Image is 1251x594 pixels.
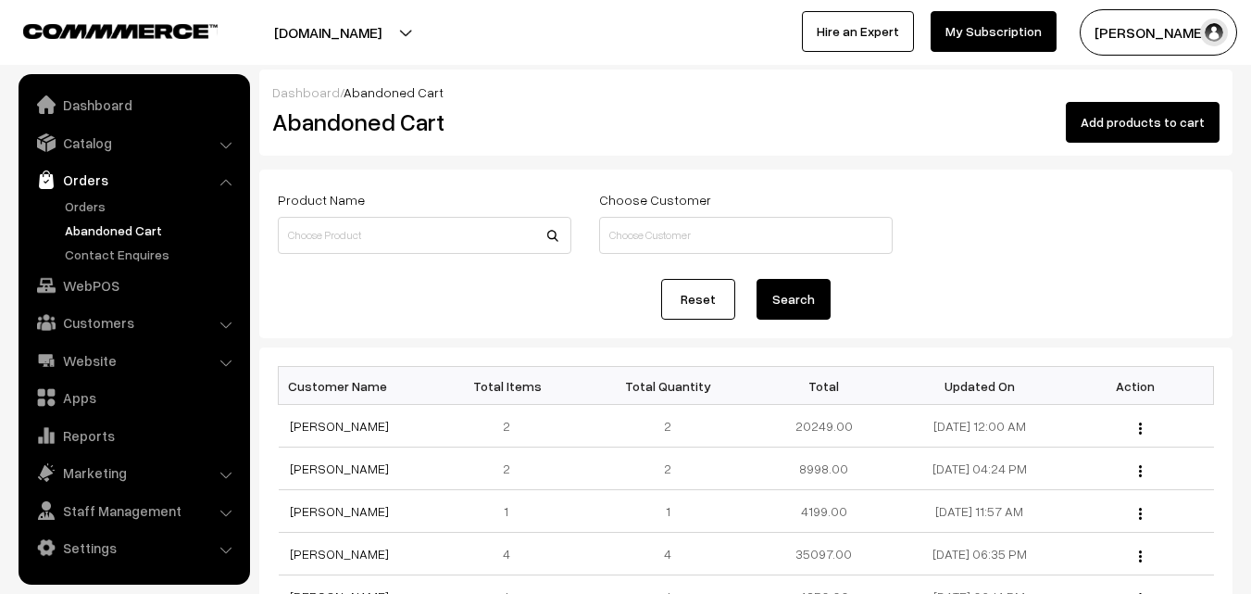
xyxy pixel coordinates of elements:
a: Reports [23,419,244,452]
a: Contact Enquires [60,245,244,264]
button: Add products to cart [1066,102,1220,143]
td: 4 [590,533,745,575]
td: 1 [590,490,745,533]
a: Customers [23,306,244,339]
img: COMMMERCE [23,24,218,38]
img: Menu [1139,423,1142,435]
th: Action [1057,367,1213,405]
a: Dashboard [23,88,244,121]
td: 4 [434,533,590,575]
label: Choose Customer [599,190,711,209]
td: 1 [434,490,590,533]
td: 8998.00 [745,448,901,490]
th: Customer Name [279,367,434,405]
td: [DATE] 11:57 AM [902,490,1057,533]
th: Total Quantity [590,367,745,405]
td: 35097.00 [745,533,901,575]
h2: Abandoned Cart [272,107,569,136]
td: 2 [590,448,745,490]
a: Abandoned Cart [60,221,244,240]
td: [DATE] 04:24 PM [902,448,1057,490]
button: [DOMAIN_NAME] [209,9,446,56]
a: COMMMERCE [23,19,185,41]
td: [DATE] 12:00 AM [902,405,1057,448]
a: Marketing [23,456,244,489]
input: Choose Customer [599,217,893,254]
a: Settings [23,531,244,564]
span: Abandoned Cart [344,84,444,100]
div: / [272,82,1220,102]
a: Hire an Expert [802,11,914,52]
a: Orders [60,196,244,216]
img: Menu [1139,508,1142,520]
a: [PERSON_NAME] [290,418,389,434]
a: [PERSON_NAME] [290,503,389,519]
a: Apps [23,381,244,414]
a: My Subscription [931,11,1057,52]
a: Staff Management [23,494,244,527]
a: Catalog [23,126,244,159]
th: Total [745,367,901,405]
label: Product Name [278,190,365,209]
a: Orders [23,163,244,196]
th: Updated On [902,367,1057,405]
td: 20249.00 [745,405,901,448]
td: 4199.00 [745,490,901,533]
td: [DATE] 06:35 PM [902,533,1057,575]
td: 2 [434,405,590,448]
button: [PERSON_NAME] [1080,9,1237,56]
img: Menu [1139,465,1142,477]
input: Choose Product [278,217,571,254]
a: [PERSON_NAME] [290,546,389,562]
a: Reset [661,279,735,320]
button: Search [757,279,831,320]
a: Dashboard [272,84,340,100]
a: WebPOS [23,269,244,302]
a: [PERSON_NAME] [290,461,389,476]
a: Website [23,344,244,377]
td: 2 [434,448,590,490]
img: user [1200,19,1228,46]
img: Menu [1139,550,1142,562]
td: 2 [590,405,745,448]
th: Total Items [434,367,590,405]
